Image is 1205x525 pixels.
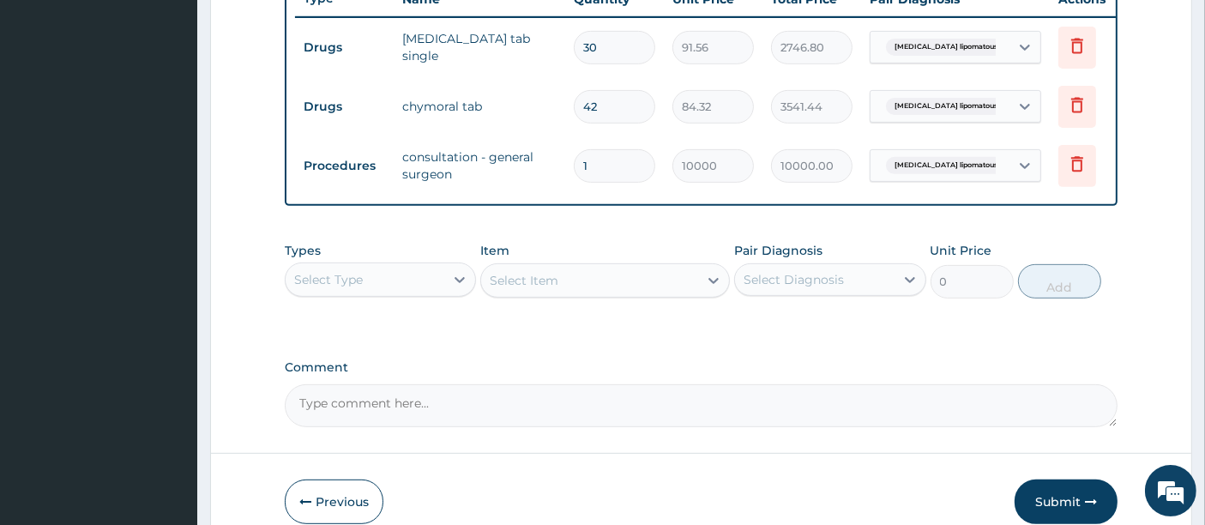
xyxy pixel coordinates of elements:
[886,39,1087,56] span: [MEDICAL_DATA] lipomatous [MEDICAL_DATA] of ...
[294,271,363,288] div: Select Type
[285,244,321,258] label: Types
[99,154,237,328] span: We're online!
[734,242,822,259] label: Pair Diagnosis
[744,271,844,288] div: Select Diagnosis
[1015,480,1118,524] button: Submit
[285,360,1118,375] label: Comment
[931,242,992,259] label: Unit Price
[32,86,69,129] img: d_794563401_company_1708531726252_794563401
[9,346,327,406] textarea: Type your message and hit 'Enter'
[394,89,565,124] td: chymoral tab
[1018,264,1101,299] button: Add
[295,32,394,63] td: Drugs
[295,91,394,123] td: Drugs
[886,157,1087,174] span: [MEDICAL_DATA] lipomatous [MEDICAL_DATA] of ...
[285,480,383,524] button: Previous
[886,98,1087,115] span: [MEDICAL_DATA] lipomatous [MEDICAL_DATA] of ...
[89,96,288,118] div: Chat with us now
[480,242,509,259] label: Item
[295,150,394,182] td: Procedures
[281,9,322,50] div: Minimize live chat window
[394,21,565,73] td: [MEDICAL_DATA] tab single
[394,140,565,191] td: consultation - general surgeon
